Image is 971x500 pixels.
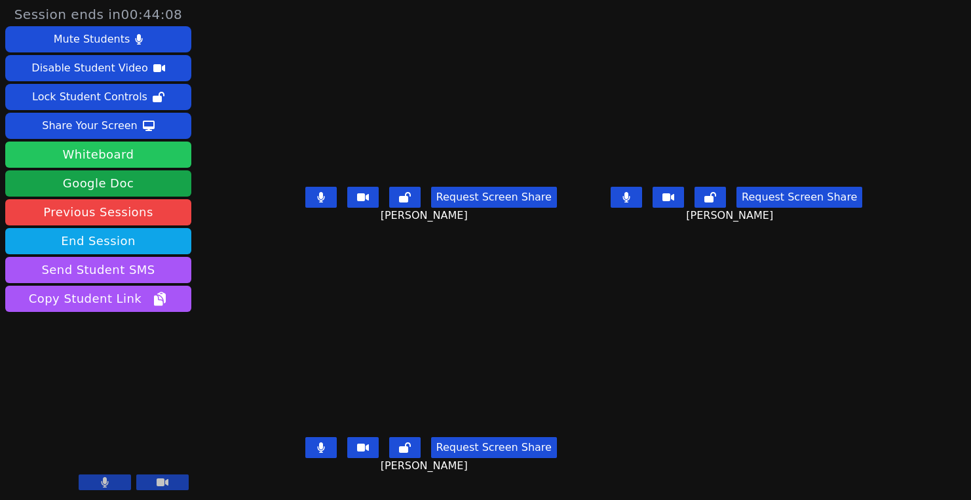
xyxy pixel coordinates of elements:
div: Disable Student Video [31,58,147,79]
div: Mute Students [54,29,130,50]
button: Mute Students [5,26,191,52]
button: Copy Student Link [5,286,191,312]
button: Send Student SMS [5,257,191,283]
span: Copy Student Link [29,290,168,308]
div: Share Your Screen [42,115,138,136]
button: Request Screen Share [736,187,862,208]
button: Request Screen Share [431,437,557,458]
div: Lock Student Controls [32,87,147,107]
button: Share Your Screen [5,113,191,139]
span: Session ends in [14,5,183,24]
a: Google Doc [5,170,191,197]
button: Disable Student Video [5,55,191,81]
button: Whiteboard [5,142,191,168]
time: 00:44:08 [121,7,183,22]
button: Lock Student Controls [5,84,191,110]
button: End Session [5,228,191,254]
span: [PERSON_NAME] [686,208,776,223]
button: Request Screen Share [431,187,557,208]
a: Previous Sessions [5,199,191,225]
span: [PERSON_NAME] [381,458,471,474]
span: [PERSON_NAME] [381,208,471,223]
